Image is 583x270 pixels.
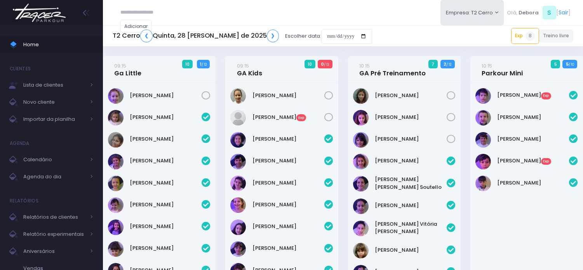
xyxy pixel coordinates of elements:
a: [PERSON_NAME] [252,244,324,252]
h5: T2 Cerro Quinta, 28 [PERSON_NAME] de 2025 [113,30,279,42]
strong: 5 [566,61,569,67]
a: 09:15GA Kids [237,62,262,77]
a: [PERSON_NAME] [130,179,202,187]
small: / 12 [446,62,451,67]
a: [PERSON_NAME] [130,244,202,252]
span: Lista de clientes [23,80,85,90]
img: Clara Guimaraes Kron [230,176,246,191]
a: [PERSON_NAME]Exp [252,113,324,121]
img: Julia de Campos Munhoz [353,88,369,104]
div: [ ] [504,4,573,21]
img: Manuela Santos [108,219,124,235]
a: [PERSON_NAME] [497,113,569,121]
img: Maria Ribeiro Martins [108,241,124,257]
span: Exp [296,114,306,121]
a: [PERSON_NAME]Exp [497,157,569,165]
img: Catarina Andrade [108,110,124,125]
div: Escolher data: [113,27,372,45]
a: Treino livre [539,30,574,42]
a: [PERSON_NAME] [130,92,202,99]
span: Agenda do dia [23,172,85,182]
img: Samuel Bigaton [475,154,491,169]
a: [PERSON_NAME] [375,202,447,209]
span: Exp [541,158,551,165]
a: [PERSON_NAME]Exp [497,91,569,99]
span: Relatório experimentais [23,229,85,239]
img: Antonieta Bonna Gobo N Silva [108,88,124,104]
span: Novo cliente [23,97,85,107]
span: 8 [526,31,535,41]
img: Isabel Amado [108,154,124,169]
small: / 12 [202,62,207,67]
a: [PERSON_NAME] [252,157,324,165]
a: ❯ [267,30,279,42]
h4: Clientes [10,61,31,77]
a: [PERSON_NAME] Vitória [PERSON_NAME] [375,220,447,235]
img: Heloísa Amado [108,132,124,148]
small: 10:15 [482,62,492,70]
a: [PERSON_NAME] [252,92,324,99]
span: 10 [182,60,193,68]
img: Theo Cabral [475,176,491,191]
img: Malu Bernardes [353,132,369,148]
a: Adicionar [120,20,152,33]
a: [PERSON_NAME] [130,135,202,143]
a: [PERSON_NAME] [375,135,447,143]
img: Gabriela Libardi Galesi Bernardo [230,197,246,213]
img: Maria Clara Frateschi [230,241,246,257]
img: Francisco Nassar [475,88,491,104]
a: 09:15Ga Little [114,62,141,77]
img: Isabel Silveira Chulam [108,176,124,191]
span: Exp [541,92,551,99]
a: [PERSON_NAME] [252,135,324,143]
strong: 0 [321,61,324,67]
img: Luisa Tomchinsky Montezano [353,110,369,125]
span: Aniversários [23,246,85,256]
span: 7 [428,60,438,68]
img: Alice Oliveira Castro [353,154,369,169]
a: [PERSON_NAME] [PERSON_NAME] Soutello [375,176,447,191]
a: [PERSON_NAME] [252,201,324,209]
img: Otto Guimarães Krön [475,132,491,148]
a: [PERSON_NAME] [252,179,324,187]
span: Relatórios de clientes [23,212,85,222]
img: Beatriz Kikuchi [230,154,246,169]
strong: 1 [200,61,202,67]
small: / 10 [569,62,574,67]
span: Olá, [507,9,517,17]
small: / 12 [324,62,329,67]
a: [PERSON_NAME] [375,246,447,254]
a: [PERSON_NAME] [375,92,447,99]
a: 10:15GA Pré Treinamento [359,62,426,77]
span: 5 [551,60,560,68]
img: Guilherme Soares Naressi [475,110,491,125]
h4: Agenda [10,136,30,151]
span: 10 [305,60,315,68]
small: 09:15 [237,62,249,70]
img: Julia Merlino Donadell [108,197,124,213]
img: Ana Beatriz Xavier Roque [230,132,246,148]
span: Importar da planilha [23,114,85,124]
a: [PERSON_NAME] [130,157,202,165]
a: [PERSON_NAME] [130,201,202,209]
span: Debora [519,9,539,17]
h4: Relatórios [10,193,38,209]
a: [PERSON_NAME] [375,157,447,165]
span: S [543,6,556,19]
span: Home [23,40,93,50]
img: Maria Vitória Silva Moura [353,221,369,236]
img: Maya Viana [230,88,246,104]
a: [PERSON_NAME] [375,113,447,121]
a: Exp8 [511,28,539,44]
img: Luzia Rolfini Fernandes [353,199,369,214]
a: [PERSON_NAME] [497,179,569,187]
a: 10:15Parkour Mini [482,62,523,77]
a: [PERSON_NAME] [130,113,202,121]
small: 10:15 [359,62,370,70]
a: [PERSON_NAME] [130,223,202,230]
small: 09:15 [114,62,126,70]
a: Sair [559,9,568,17]
a: [PERSON_NAME] [252,223,324,230]
img: Nina Carletto Barbosa [353,243,369,258]
span: Calendário [23,155,85,165]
